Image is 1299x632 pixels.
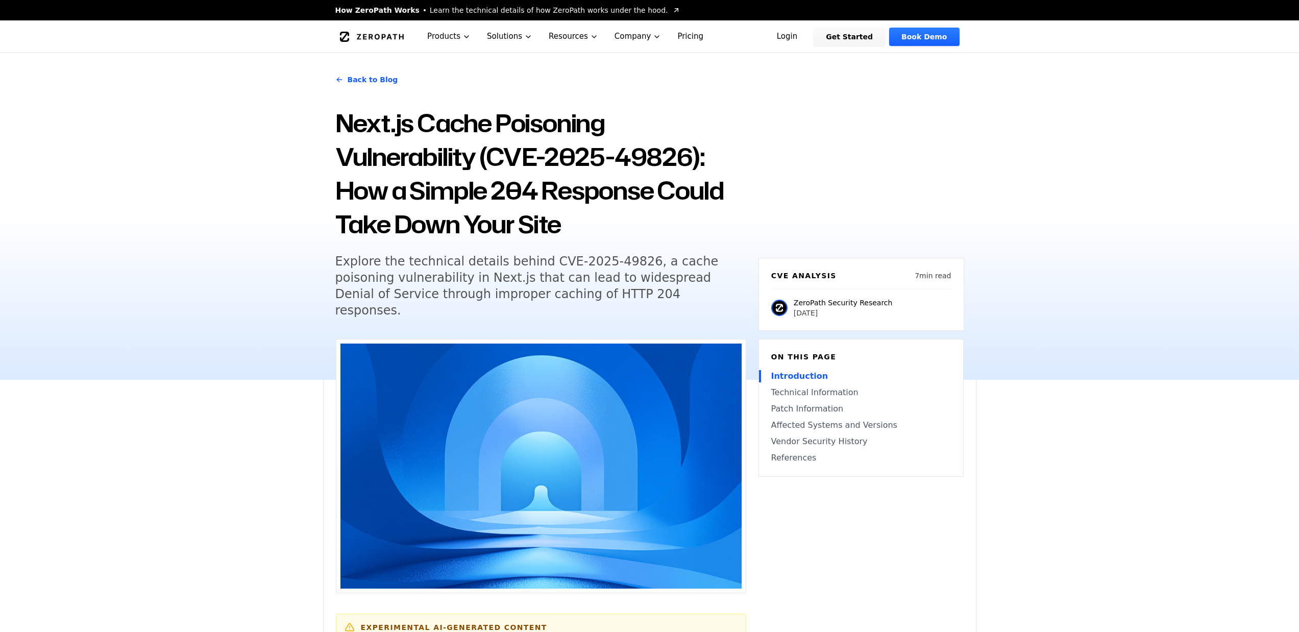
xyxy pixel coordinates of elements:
p: ZeroPath Security Research [794,298,893,308]
a: Login [765,28,810,46]
img: ZeroPath Security Research [771,300,788,316]
a: Technical Information [771,386,951,399]
button: Products [419,20,479,53]
h1: Next.js Cache Poisoning Vulnerability (CVE-2025-49826): How a Simple 204 Response Could Take Down... [335,106,746,241]
img: Next.js Cache Poisoning Vulnerability (CVE-2025-49826): How a Simple 204 Response Could Take Down... [340,344,742,589]
a: Back to Blog [335,65,398,94]
a: Patch Information [771,403,951,415]
a: Affected Systems and Versions [771,419,951,431]
h5: Explore the technical details behind CVE-2025-49826, a cache poisoning vulnerability in Next.js t... [335,253,727,319]
span: How ZeroPath Works [335,5,420,15]
button: Company [606,20,670,53]
a: Book Demo [889,28,959,46]
h6: On this page [771,352,951,362]
a: How ZeroPath WorksLearn the technical details of how ZeroPath works under the hood. [335,5,680,15]
a: Get Started [814,28,885,46]
a: Pricing [669,20,712,53]
button: Solutions [479,20,541,53]
h6: CVE Analysis [771,271,837,281]
p: [DATE] [794,308,893,318]
a: Introduction [771,370,951,382]
a: Vendor Security History [771,435,951,448]
nav: Global [323,20,976,53]
span: Learn the technical details of how ZeroPath works under the hood. [430,5,668,15]
button: Resources [541,20,606,53]
p: 7 min read [915,271,951,281]
a: References [771,452,951,464]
